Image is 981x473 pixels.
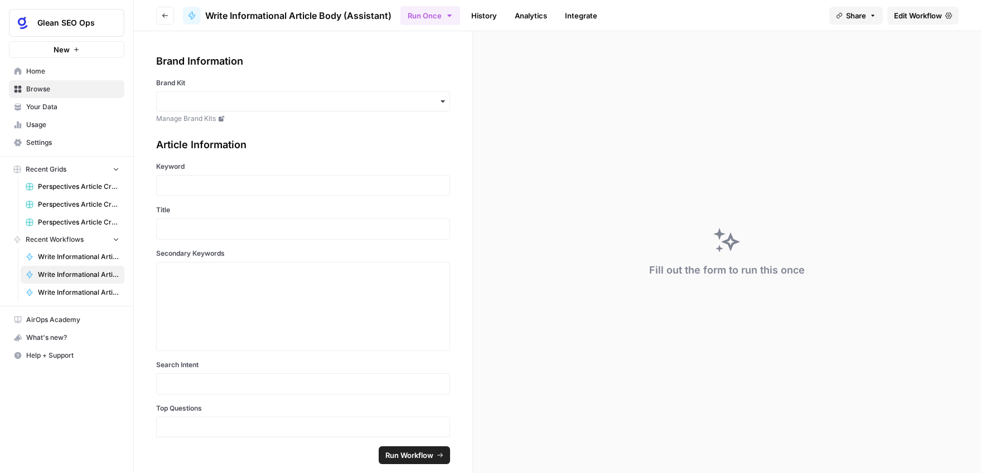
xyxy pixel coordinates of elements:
[9,329,124,346] div: What's new?
[26,164,66,174] span: Recent Grids
[846,10,866,21] span: Share
[649,262,805,278] div: Fill out the form to run this once
[9,347,124,364] button: Help + Support
[9,161,124,178] button: Recent Grids
[9,231,124,248] button: Recent Workflows
[385,450,433,461] span: Run Workflow
[26,350,119,360] span: Help + Support
[9,9,124,37] button: Workspace: Glean SEO Ops
[21,213,124,231] a: Perspectives Article Creation (Search)
[465,7,504,25] a: History
[9,41,124,58] button: New
[156,360,450,370] label: Search Intent
[38,182,119,192] span: Perspectives Article Creation (Agents)
[26,315,119,325] span: AirOps Academy
[9,62,124,80] a: Home
[894,10,942,21] span: Edit Workflow
[38,287,119,298] span: Write Informational Article Body (Search)
[156,403,450,413] label: Top Questions
[13,13,33,33] img: Glean SEO Ops Logo
[156,53,450,69] div: Brand Information
[38,199,119,209] span: Perspectives Article Creation (Assistant)
[9,116,124,134] a: Usage
[558,7,604,25] a: Integrate
[9,329,124,347] button: What's new?
[508,7,554,25] a: Analytics
[26,66,119,76] span: Home
[26,84,119,94] span: Browse
[26,235,84,245] span: Recent Workflows
[379,446,450,464] button: Run Workflow
[156,205,450,215] label: Title
[9,134,124,152] a: Settings
[9,98,124,116] a: Your Data
[9,80,124,98] a: Browse
[156,78,450,88] label: Brand Kit
[26,120,119,130] span: Usage
[9,311,124,329] a: AirOps Academy
[400,6,460,25] button: Run Once
[54,44,70,55] span: New
[21,248,124,266] a: Write Informational Article Body (Agents)
[156,137,450,153] div: Article Information
[21,178,124,196] a: Perspectives Article Creation (Agents)
[26,138,119,148] span: Settings
[887,7,959,25] a: Edit Workflow
[26,102,119,112] span: Your Data
[156,162,450,172] label: Keyword
[38,217,119,227] span: Perspectives Article Creation (Search)
[205,9,392,22] span: Write Informational Article Body (Assistant)
[38,270,119,280] span: Write Informational Article Body (Assistant)
[829,7,883,25] button: Share
[38,252,119,262] span: Write Informational Article Body (Agents)
[21,196,124,213] a: Perspectives Article Creation (Assistant)
[21,284,124,301] a: Write Informational Article Body (Search)
[183,7,392,25] a: Write Informational Article Body (Assistant)
[37,17,105,28] span: Glean SEO Ops
[21,266,124,284] a: Write Informational Article Body (Assistant)
[156,248,450,259] label: Secondary Keywords
[156,114,450,124] a: Manage Brand Kits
